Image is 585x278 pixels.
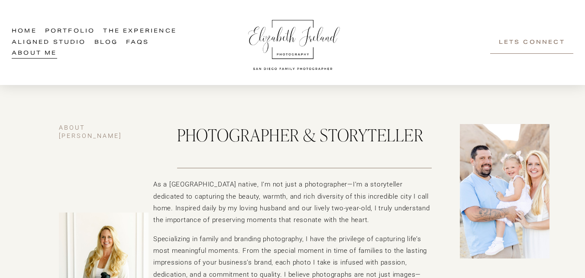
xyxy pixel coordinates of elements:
[243,12,343,73] img: Elizabeth Ireland Photography San Diego Family Photographer
[177,124,432,144] h1: Photographer & Storyteller
[126,37,149,48] a: FAQs
[12,26,37,37] a: Home
[103,26,177,36] span: The Experience
[103,26,177,37] a: folder dropdown
[12,48,57,59] a: About Me
[94,37,118,48] a: Blog
[45,26,95,37] a: Portfolio
[12,37,86,48] a: Aligned Studio
[153,179,432,226] p: As a [GEOGRAPHIC_DATA] native, I’m not just a photographer—I’m a storyteller dedicated to capturi...
[490,31,573,54] a: Lets Connect
[59,124,149,141] h4: about [PERSON_NAME]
